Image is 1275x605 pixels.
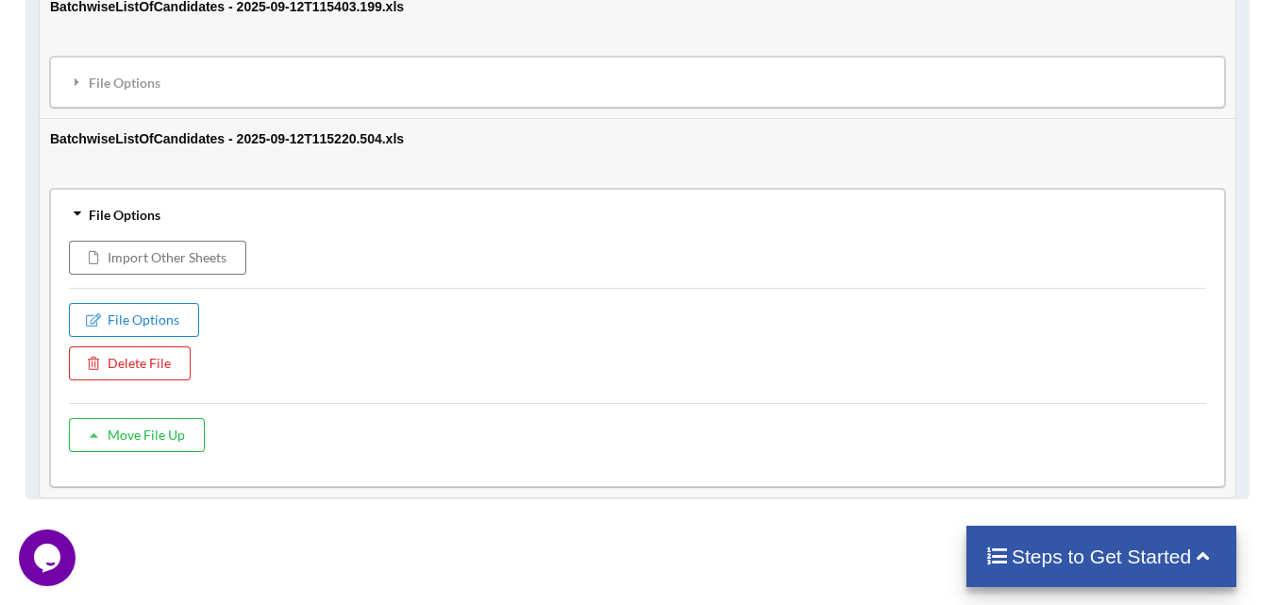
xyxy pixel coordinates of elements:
iframe: chat widget [19,529,79,586]
h4: Steps to Get Started [985,545,1218,568]
button: File Options [69,303,199,337]
button: Move File Up [69,418,205,452]
div: File Options [56,62,1219,102]
button: Import Other Sheets [69,241,246,275]
div: File Options [56,194,1219,234]
td: BatchwiseListOfCandidates - 2025-09-12T115220.504.xls [40,118,1235,497]
button: Delete File [69,346,191,380]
